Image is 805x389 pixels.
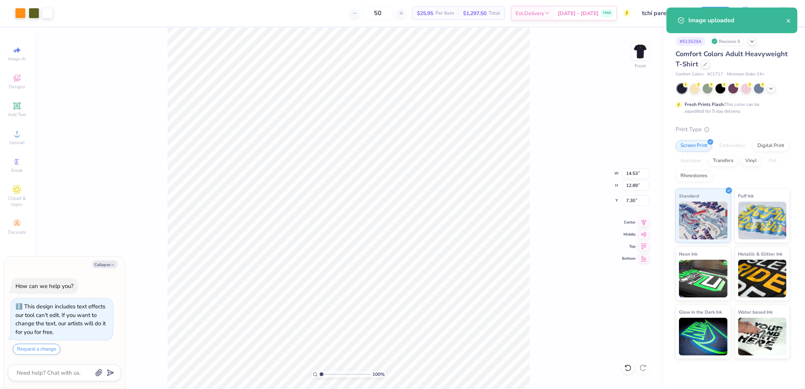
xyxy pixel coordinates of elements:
[622,244,636,249] span: Top
[738,250,783,258] span: Metallic & Glitter Ink
[708,155,738,167] div: Transfers
[622,220,636,225] span: Center
[738,318,787,355] img: Water based Ink
[679,308,722,316] span: Glow in the Dark Ink
[764,155,782,167] div: Foil
[372,371,385,378] span: 100 %
[8,112,26,118] span: Add Text
[417,9,433,17] span: $25.95
[786,16,791,25] button: close
[685,101,777,115] div: This color can be expedited for 5 day delivery.
[676,155,706,167] div: Applique
[679,318,728,355] img: Glow in the Dark Ink
[738,308,773,316] span: Water based Ink
[516,9,544,17] span: Est. Delivery
[13,344,60,355] button: Request a change
[622,232,636,237] span: Middle
[738,202,787,239] img: Puff Ink
[463,9,486,17] span: $1,297.50
[679,202,728,239] img: Standard
[738,192,754,200] span: Puff Ink
[489,9,500,17] span: Total
[9,84,25,90] span: Designs
[9,139,25,145] span: Upload
[15,303,106,336] div: This design includes text effects our tool can't edit. If you want to change the text, our artist...
[707,71,723,78] span: # C1717
[738,260,787,297] img: Metallic & Glitter Ink
[676,37,706,46] div: # 513529A
[688,16,786,25] div: Image uploaded
[558,9,599,17] span: [DATE] - [DATE]
[679,260,728,297] img: Neon Ink
[727,71,765,78] span: Minimum Order: 24 +
[676,71,703,78] span: Comfort Colors
[676,140,712,152] div: Screen Print
[11,167,23,173] span: Greek
[636,6,692,21] input: Untitled Design
[710,37,744,46] div: Revision 5
[679,250,697,258] span: Neon Ink
[8,56,26,62] span: Image AI
[8,229,26,235] span: Decorate
[676,170,712,182] div: Rhinestones
[676,49,788,69] span: Comfort Colors Adult Heavyweight T-Shirt
[622,256,636,261] span: Bottom
[92,260,117,268] button: Collapse
[635,63,646,69] div: Front
[633,44,648,59] img: Front
[676,125,790,134] div: Print Type
[685,101,725,107] strong: Fresh Prints Flash:
[753,140,789,152] div: Digital Print
[714,140,750,152] div: Embroidery
[603,11,611,16] span: FREE
[15,282,74,290] div: How can we help you?
[740,155,762,167] div: Vinyl
[4,195,30,207] span: Clipart & logos
[436,9,454,17] span: Per Item
[679,192,699,200] span: Standard
[363,6,392,20] input: – –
